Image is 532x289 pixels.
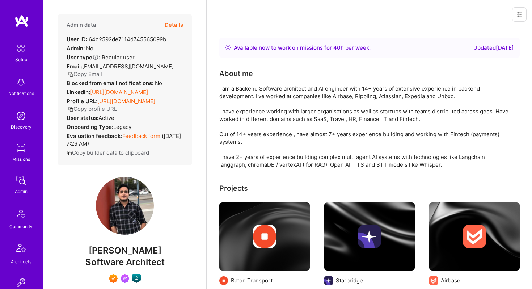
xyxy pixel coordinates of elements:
img: bell [14,75,28,89]
div: Notifications [8,89,34,97]
button: Copy Email [68,70,102,78]
img: cover [324,202,415,271]
div: ( [DATE] 7:29 AM ) [67,132,183,147]
strong: Admin: [67,45,85,52]
div: Projects [219,183,248,194]
span: [EMAIL_ADDRESS][DOMAIN_NAME] [82,63,174,70]
a: [URL][DOMAIN_NAME] [90,89,148,96]
strong: Blocked from email notifications: [67,80,155,87]
div: I am a Backend Software architect and AI engineer with 14+ years of extensive experience in backe... [219,85,509,168]
button: Copy profile URL [68,105,117,113]
div: Community [9,223,33,230]
img: Company logo [429,276,438,285]
i: icon Copy [68,72,73,77]
img: Community [12,205,30,223]
i: Help [92,54,99,60]
img: Company logo [358,225,381,248]
div: Discovery [11,123,31,131]
img: cover [429,202,520,271]
span: 40 [333,44,341,51]
div: No [67,79,162,87]
strong: LinkedIn: [67,89,90,96]
button: Copy builder data to clipboard [67,149,149,156]
strong: User ID: [67,36,87,43]
a: Feedback form [122,133,160,139]
img: cover [219,202,310,271]
img: discovery [14,109,28,123]
img: Been on Mission [121,274,129,283]
i: icon Copy [67,150,72,156]
img: logo [14,14,29,28]
i: icon Copy [68,106,73,112]
button: Details [165,14,183,35]
div: 64d2592de7114d745565099b [67,35,166,43]
div: No [67,45,93,52]
strong: User status: [67,114,98,121]
div: Regular user [67,54,135,61]
div: Updated [DATE] [473,43,514,52]
img: Architects [12,240,30,258]
div: Architects [11,258,31,265]
div: Missions [12,155,30,163]
strong: Profile URL: [67,98,97,105]
img: admin teamwork [14,173,28,188]
img: Company logo [324,276,333,285]
strong: Email: [67,63,82,70]
span: Active [98,114,114,121]
a: [URL][DOMAIN_NAME] [97,98,155,105]
span: [PERSON_NAME] [58,245,192,256]
div: Airbase [441,277,460,284]
img: Company logo [253,225,276,248]
span: Software Architect [85,257,165,267]
img: Company logo [219,276,228,285]
img: Company logo [463,225,486,248]
div: Starbridge [336,277,363,284]
div: Admin [15,188,28,195]
div: Setup [15,56,27,63]
img: User Avatar [96,177,154,235]
span: legacy [113,123,131,130]
h4: Admin data [67,22,96,28]
strong: Onboarding Type: [67,123,113,130]
div: Available now to work on missions for h per week . [234,43,371,52]
div: About me [219,68,253,79]
img: Availability [225,45,231,50]
img: teamwork [14,141,28,155]
strong: Evaluation feedback: [67,133,122,139]
img: setup [13,41,29,56]
img: Exceptional A.Teamer [109,274,118,283]
strong: User type : [67,54,100,61]
div: Baton Transport [231,277,273,284]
